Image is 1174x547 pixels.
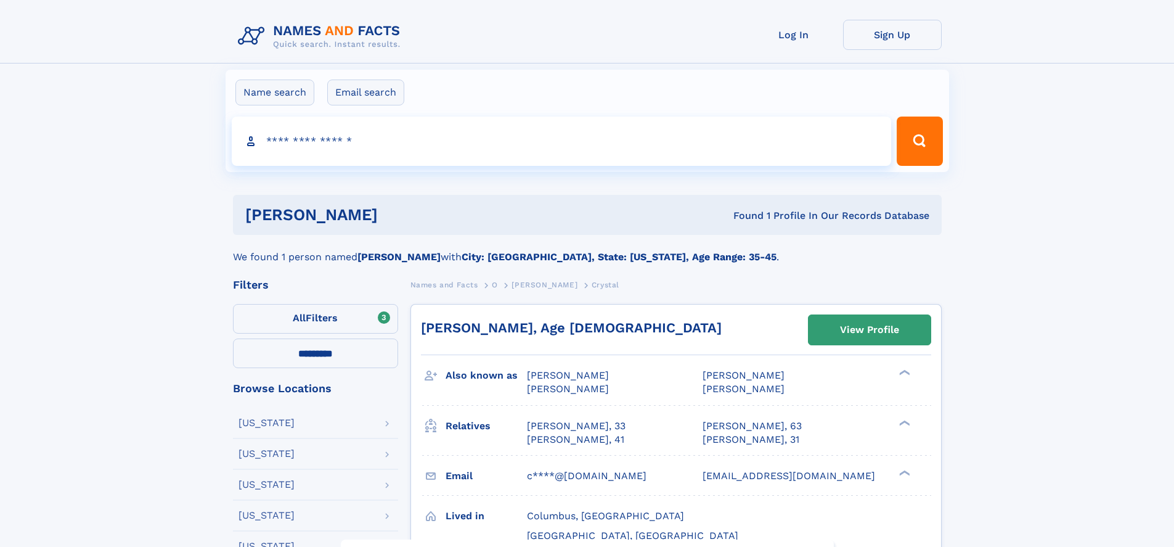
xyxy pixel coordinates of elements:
[233,304,398,334] label: Filters
[555,209,929,223] div: Found 1 Profile In Our Records Database
[897,117,942,166] button: Search Button
[592,281,619,289] span: Crystal
[233,383,398,394] div: Browse Locations
[235,80,314,105] label: Name search
[238,480,295,490] div: [US_STATE]
[843,20,942,50] a: Sign Up
[446,365,527,386] h3: Also known as
[492,281,498,289] span: O
[421,320,722,335] a: [PERSON_NAME], Age [DEMOGRAPHIC_DATA]
[238,511,295,520] div: [US_STATE]
[527,433,624,446] a: [PERSON_NAME], 41
[293,312,306,324] span: All
[527,510,684,522] span: Columbus, [GEOGRAPHIC_DATA]
[527,369,609,381] span: [PERSON_NAME]
[896,419,911,427] div: ❯
[232,117,892,166] input: search input
[238,418,295,428] div: [US_STATE]
[462,251,777,263] b: City: [GEOGRAPHIC_DATA], State: [US_STATE], Age Range: 35-45
[327,80,404,105] label: Email search
[896,369,911,377] div: ❯
[512,277,577,292] a: [PERSON_NAME]
[233,20,410,53] img: Logo Names and Facts
[446,416,527,437] h3: Relatives
[809,315,931,345] a: View Profile
[238,449,295,459] div: [US_STATE]
[410,277,478,292] a: Names and Facts
[233,235,942,265] div: We found 1 person named with .
[446,506,527,527] h3: Lived in
[512,281,577,289] span: [PERSON_NAME]
[527,530,738,541] span: [GEOGRAPHIC_DATA], [GEOGRAPHIC_DATA]
[446,466,527,487] h3: Email
[492,277,498,292] a: O
[233,279,398,290] div: Filters
[703,433,799,446] a: [PERSON_NAME], 31
[840,316,899,344] div: View Profile
[896,469,911,477] div: ❯
[703,383,785,395] span: [PERSON_NAME]
[527,419,626,433] a: [PERSON_NAME], 33
[245,207,556,223] h1: [PERSON_NAME]
[703,369,785,381] span: [PERSON_NAME]
[703,419,802,433] a: [PERSON_NAME], 63
[744,20,843,50] a: Log In
[703,470,875,482] span: [EMAIL_ADDRESS][DOMAIN_NAME]
[357,251,441,263] b: [PERSON_NAME]
[527,383,609,395] span: [PERSON_NAME]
